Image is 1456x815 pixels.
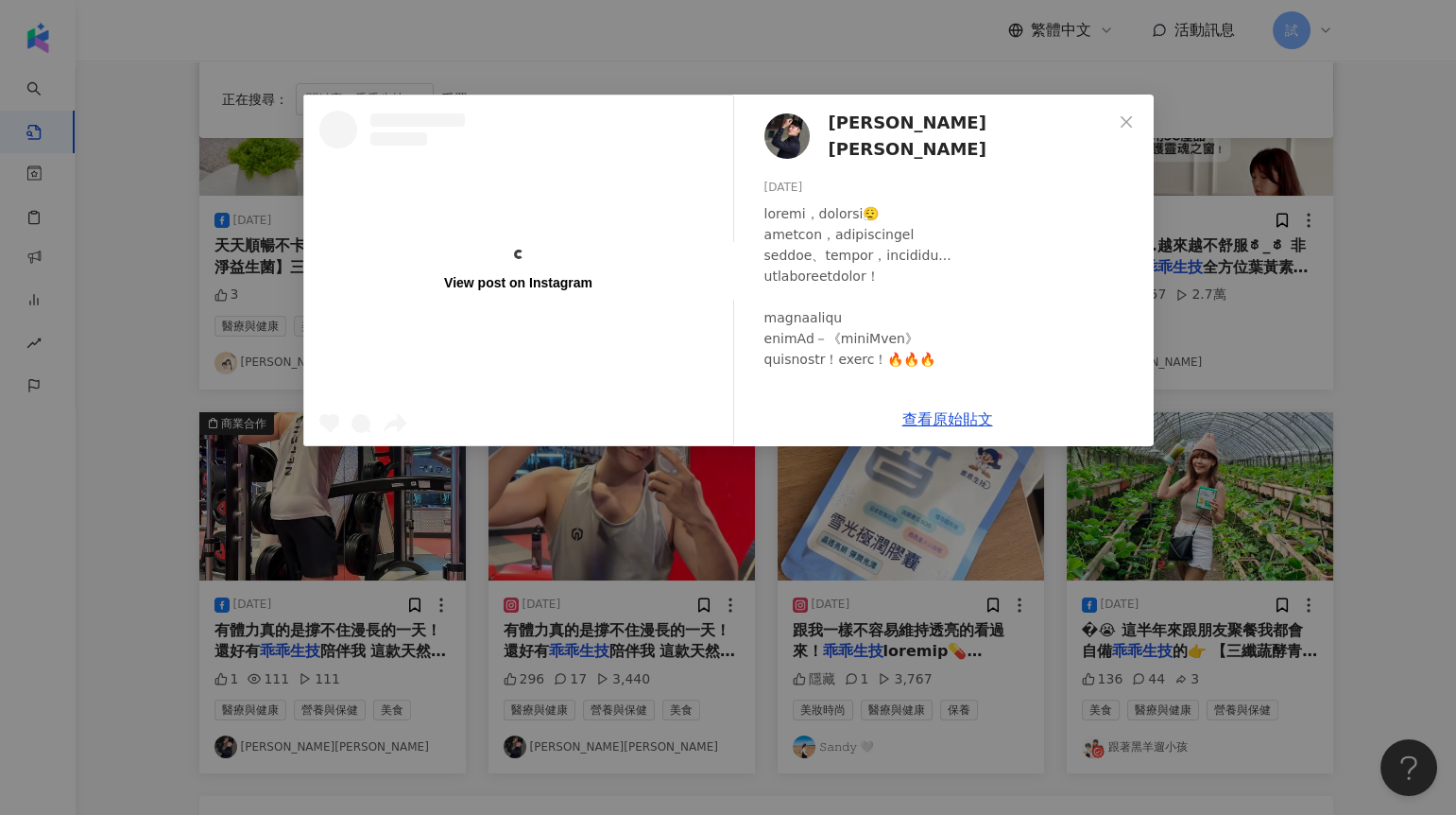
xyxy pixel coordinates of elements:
[829,110,1112,164] span: [PERSON_NAME][PERSON_NAME]
[902,410,993,428] a: 查看原始貼文
[1119,114,1134,130] span: close
[304,95,733,445] a: View post on Instagram
[444,274,592,291] div: View post on Instagram
[1107,103,1145,141] button: Close
[764,113,810,159] img: KOL Avatar
[764,110,1112,164] a: KOL Avatar[PERSON_NAME][PERSON_NAME]
[764,179,1139,197] div: [DATE]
